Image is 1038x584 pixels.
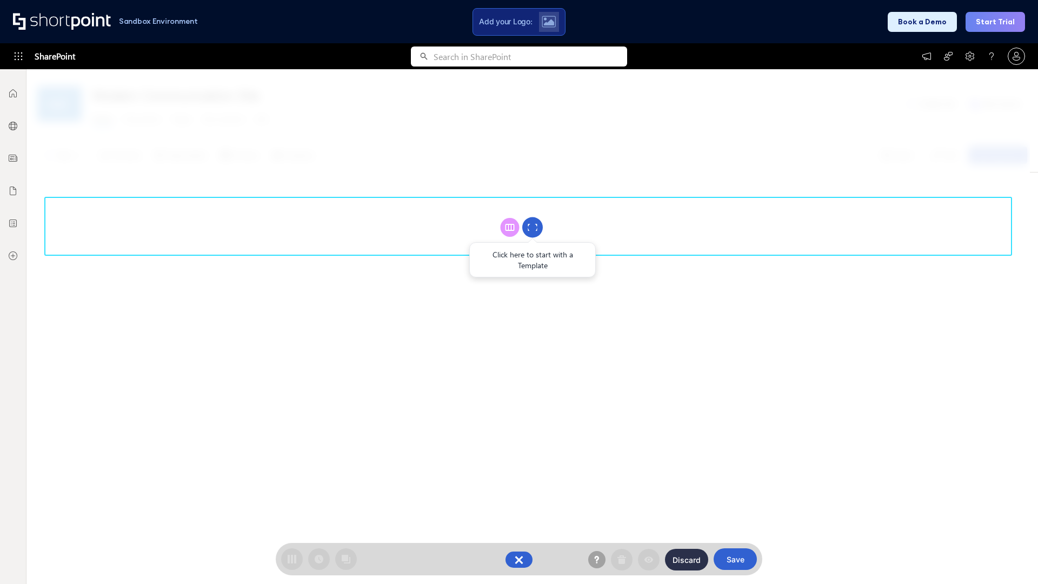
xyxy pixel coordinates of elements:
[119,18,198,24] h1: Sandbox Environment
[35,43,75,69] span: SharePoint
[714,548,757,570] button: Save
[479,17,532,26] span: Add your Logo:
[888,12,957,32] button: Book a Demo
[966,12,1025,32] button: Start Trial
[434,47,627,67] input: Search in SharePoint
[984,532,1038,584] iframe: Chat Widget
[665,549,708,570] button: Discard
[542,16,556,28] img: Upload logo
